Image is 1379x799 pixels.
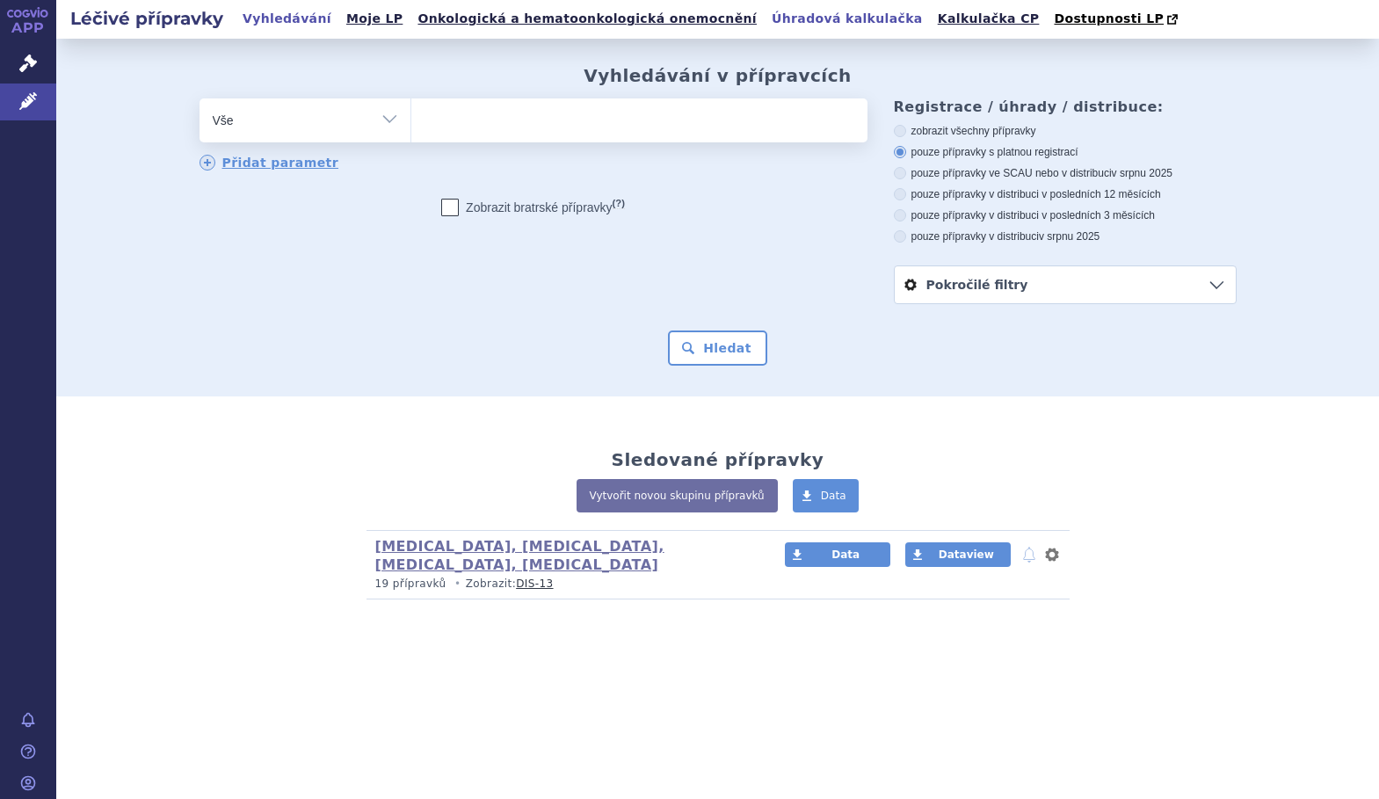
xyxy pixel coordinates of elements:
[1020,544,1038,565] button: notifikace
[821,490,846,502] span: Data
[894,187,1237,201] label: pouze přípravky v distribuci v posledních 12 měsících
[341,7,408,31] a: Moje LP
[894,124,1237,138] label: zobrazit všechny přípravky
[1112,167,1172,179] span: v srpnu 2025
[668,330,767,366] button: Hledat
[1049,7,1187,32] a: Dostupnosti LP
[375,577,446,590] span: 19 přípravků
[785,542,890,567] a: Data
[577,479,778,512] a: Vytvořit novou skupinu přípravků
[894,229,1237,243] label: pouze přípravky v distribuci
[939,548,994,561] span: Dataview
[895,266,1236,303] a: Pokročilé filtry
[1039,230,1100,243] span: v srpnu 2025
[894,166,1237,180] label: pouze přípravky ve SCAU nebo v distribuci
[894,98,1237,115] h3: Registrace / úhrady / distribuce:
[237,7,337,31] a: Vyhledávání
[375,577,752,592] p: Zobrazit:
[1043,544,1061,565] button: nastavení
[612,449,824,470] h2: Sledované přípravky
[56,6,237,31] h2: Léčivé přípravky
[412,7,762,31] a: Onkologická a hematoonkologická onemocnění
[450,577,466,592] i: •
[793,479,860,512] a: Data
[894,208,1237,222] label: pouze přípravky v distribuci v posledních 3 měsících
[516,577,553,590] a: DIS-13
[831,548,860,561] span: Data
[441,199,625,216] label: Zobrazit bratrské přípravky
[894,145,1237,159] label: pouze přípravky s platnou registrací
[933,7,1045,31] a: Kalkulačka CP
[200,155,339,171] a: Přidat parametr
[584,65,852,86] h2: Vyhledávání v přípravcích
[1054,11,1164,25] span: Dostupnosti LP
[375,538,664,573] a: [MEDICAL_DATA], [MEDICAL_DATA], [MEDICAL_DATA], [MEDICAL_DATA]
[905,542,1011,567] a: Dataview
[613,198,625,209] abbr: (?)
[766,7,928,31] a: Úhradová kalkulačka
